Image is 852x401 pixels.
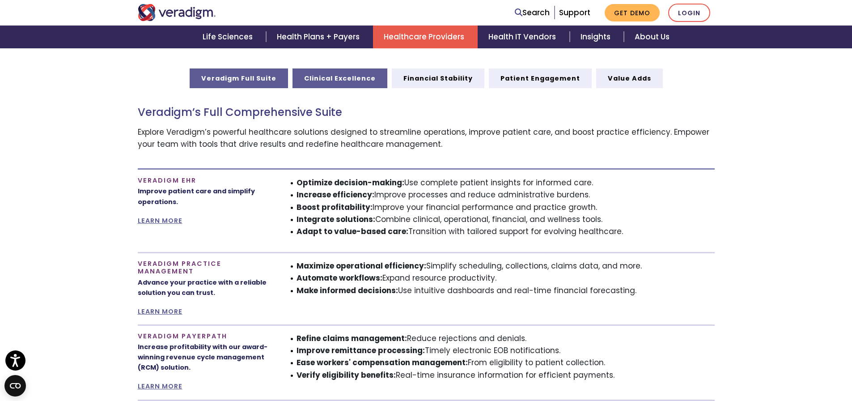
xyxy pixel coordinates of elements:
img: Veradigm logo [138,4,216,21]
h4: Veradigm Payerpath [138,333,272,340]
p: Advance your practice with a reliable solution you can trust. [138,277,272,298]
li: Combine clinical, operational, financial, and wellness tools. [297,213,715,226]
strong: Boost profitability: [297,202,373,213]
a: Value Adds [596,68,663,88]
strong: Increase efficiency: [297,189,374,200]
a: Life Sciences [192,26,266,48]
h4: Veradigm Practice Management [138,260,272,276]
strong: Optimize decision-making: [297,177,404,188]
strong: Ease workers' compensation management: [297,357,468,368]
p: Explore Veradigm’s powerful healthcare solutions designed to streamline operations, improve patie... [138,126,715,150]
li: Improve processes and reduce administrative burdens. [297,189,715,201]
li: Improve your financial performance and practice growth. [297,201,715,213]
a: Health IT Vendors [478,26,569,48]
li: Reduce rejections and denials. [297,333,715,345]
li: Transition with tailored support for evolving healthcare. [297,226,715,238]
a: About Us [624,26,680,48]
h4: Veradigm EHR [138,177,272,184]
p: Increase profitability with our award-winning revenue cycle management (RCM) solution. [138,342,272,373]
strong: Verify eligibility benefits: [297,370,396,380]
a: Patient Engagement [489,68,592,88]
li: Expand resource productivity. [297,272,715,284]
strong: Integrate solutions: [297,214,375,225]
a: Health Plans + Payers [266,26,373,48]
a: Get Demo [605,4,660,21]
li: Real-time insurance information for efficient payments. [297,369,715,381]
a: Insights [570,26,624,48]
a: Login [668,4,710,22]
a: LEARN MORE [138,382,182,391]
strong: Make informed decisions: [297,285,398,296]
a: Search [515,7,550,19]
button: Open CMP widget [4,375,26,397]
a: LEARN MORE [138,307,182,316]
iframe: Drift Chat Widget [674,356,841,390]
li: Timely electronic EOB notifications. [297,345,715,357]
a: Clinical Excellence [292,68,387,88]
h3: Veradigm’s Full Comprehensive Suite [138,106,715,119]
strong: Refine claims management: [297,333,407,344]
a: LEARN MORE [138,216,182,225]
strong: Automate workflows: [297,273,382,283]
p: Improve patient care and simplify operations. [138,186,272,207]
strong: Improve remittance processing: [297,345,425,356]
li: From eligibility to patient collection. [297,357,715,369]
strong: Adapt to value-based care: [297,226,408,237]
a: Veradigm Full Suite [190,68,288,88]
strong: Maximize operational efficiency: [297,260,426,271]
li: Use intuitive dashboards and real-time financial forecasting. [297,285,715,297]
a: Healthcare Providers [373,26,478,48]
li: Simplify scheduling, collections, claims data, and more. [297,260,715,272]
a: Financial Stability [392,68,484,88]
li: Use complete patient insights for informed care. [297,177,715,189]
a: Support [559,7,590,18]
